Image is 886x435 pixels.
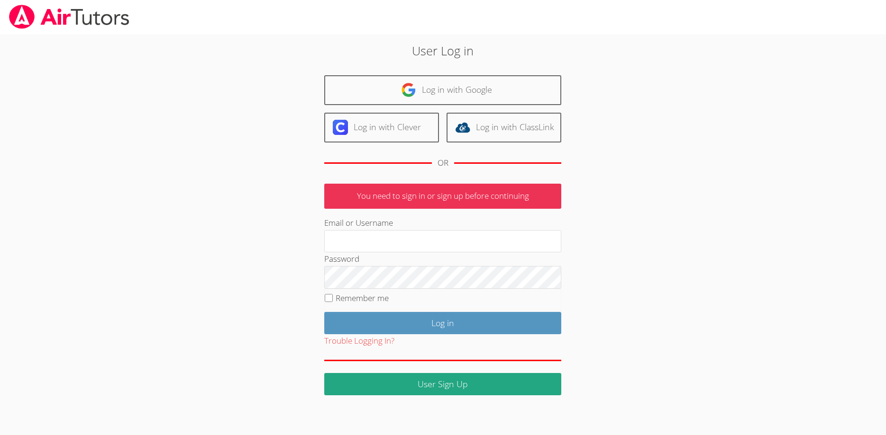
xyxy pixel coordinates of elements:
[438,156,448,170] div: OR
[324,373,561,395] a: User Sign Up
[8,5,130,29] img: airtutors_banner-c4298cdbf04f3fff15de1276eac7730deb9818008684d7c2e4769d2f7ddbe033.png
[204,42,682,60] h2: User Log in
[324,75,561,105] a: Log in with Google
[401,82,416,98] img: google-logo-50288ca7cdecda66e5e0955fdab243c47b7ad437acaf1139b6f446037453330a.svg
[336,293,389,303] label: Remember me
[324,253,359,264] label: Password
[324,334,394,348] button: Trouble Logging In?
[324,184,561,209] p: You need to sign in or sign up before continuing
[447,113,561,142] a: Log in with ClassLink
[324,217,393,228] label: Email or Username
[324,113,439,142] a: Log in with Clever
[324,312,561,334] input: Log in
[333,120,348,135] img: clever-logo-6eab21bc6e7a338710f1a6ff85c0baf02591cd810cc4098c63d3a4b26e2feb20.svg
[455,120,470,135] img: classlink-logo-d6bb404cc1216ec64c9a2012d9dc4662098be43eaf13dc465df04b49fa7ab582.svg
